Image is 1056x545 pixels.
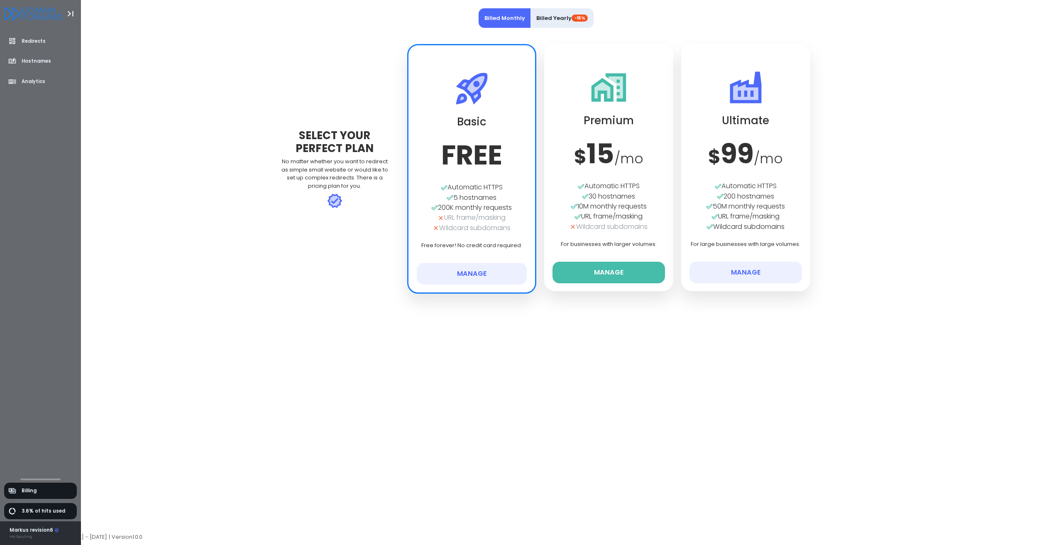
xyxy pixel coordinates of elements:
[4,503,77,519] a: 3.6% of hits used
[552,138,665,170] h3: 15
[689,201,802,211] div: 50M monthly requests
[552,222,665,232] div: Wildcard subdomains
[4,74,77,90] a: Analytics
[22,58,51,65] span: Hostnames
[689,138,802,170] h3: 99
[479,8,531,28] button: Billed Monthly
[417,139,527,172] h3: FREE
[4,483,77,499] a: Billing
[417,193,527,203] div: 5 hostnames
[22,508,65,515] span: 3.6% of hits used
[22,487,37,494] span: Billing
[417,223,527,233] div: Wildcard subdomains
[22,38,46,45] span: Redirects
[4,53,77,69] a: Hostnames
[689,262,802,283] button: Manage
[63,6,78,22] button: Toggle Aside
[10,534,59,540] div: HA Gauting
[552,262,665,283] button: Manage
[417,263,527,285] button: Manage
[4,33,77,49] a: Redirects
[417,115,527,128] h2: Basic
[552,211,665,221] div: URL frame/masking
[417,213,527,223] div: URL frame/masking
[417,203,527,213] div: 200K monthly requests
[22,78,45,85] span: Analytics
[552,114,665,127] h2: Premium
[689,222,802,232] div: Wildcard subdomains
[689,211,802,221] div: URL frame/masking
[708,143,721,170] span: $
[689,240,802,248] p: For large businesses with large volumes.
[689,191,802,201] div: 200 hostnames
[32,533,142,541] span: Copyright © [DATE] - [DATE] | Version 1.0.0
[274,157,395,190] div: No matter whether you want to redirect as simple small website or would like to set up complex re...
[574,143,587,170] span: $
[4,7,63,19] a: Logo
[552,240,665,248] p: For businesses with larger volumes.
[552,181,665,191] div: Automatic HTTPS
[417,182,527,192] div: Automatic HTTPS
[572,15,588,22] span: -15%
[552,201,665,211] div: 10M monthly requests
[10,527,59,534] div: Markus revision6
[754,149,783,168] span: / mo
[274,129,395,155] div: Select Your Perfect Plan
[689,181,802,191] div: Automatic HTTPS
[530,8,594,28] button: Billed Yearly-15%
[417,241,527,250] p: Free forever! No credit card required.
[552,191,665,201] div: 30 hostnames
[614,149,643,168] span: / mo
[689,114,802,127] h2: Ultimate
